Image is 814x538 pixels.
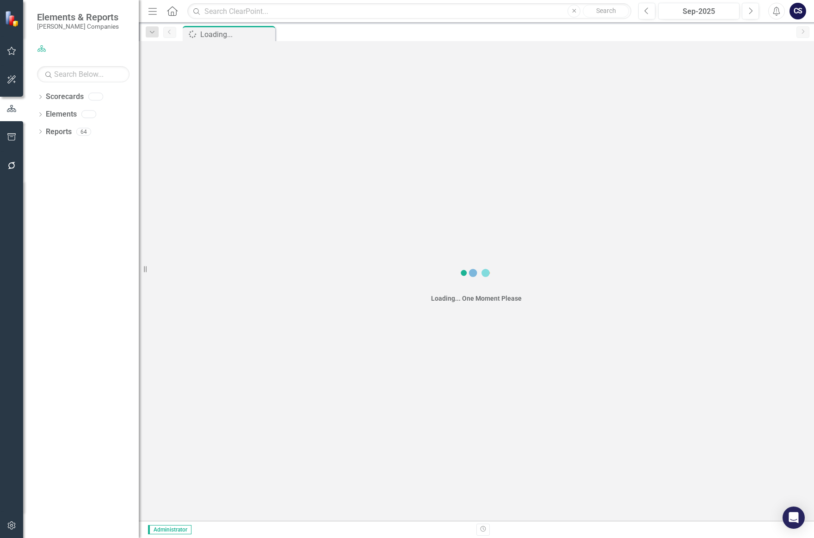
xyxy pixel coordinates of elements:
[46,92,84,102] a: Scorecards
[37,23,119,30] small: [PERSON_NAME] Companies
[148,525,191,534] span: Administrator
[583,5,629,18] button: Search
[46,127,72,137] a: Reports
[200,29,273,40] div: Loading...
[661,6,736,17] div: Sep-2025
[37,12,119,23] span: Elements & Reports
[789,3,806,19] button: CS
[46,109,77,120] a: Elements
[783,507,805,529] div: Open Intercom Messenger
[76,128,91,136] div: 64
[658,3,740,19] button: Sep-2025
[187,3,631,19] input: Search ClearPoint...
[596,7,616,14] span: Search
[431,294,522,303] div: Loading... One Moment Please
[5,10,21,26] img: ClearPoint Strategy
[37,66,129,82] input: Search Below...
